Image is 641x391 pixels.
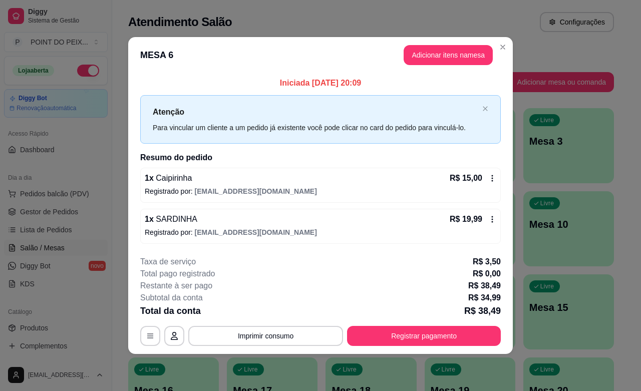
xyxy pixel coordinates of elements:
p: Registrado por: [145,186,496,196]
p: R$ 38,49 [464,304,501,318]
p: R$ 38,49 [468,280,501,292]
p: Total da conta [140,304,201,318]
p: 1 x [145,213,197,225]
button: Adicionar itens namesa [404,45,493,65]
header: MESA 6 [128,37,513,73]
p: 1 x [145,172,192,184]
button: Imprimir consumo [188,326,343,346]
p: R$ 0,00 [473,268,501,280]
p: R$ 34,99 [468,292,501,304]
button: close [482,106,488,112]
span: [EMAIL_ADDRESS][DOMAIN_NAME] [195,187,317,195]
h2: Resumo do pedido [140,152,501,164]
span: Caipirinha [154,174,192,182]
p: R$ 15,00 [450,172,482,184]
p: Taxa de serviço [140,256,196,268]
span: SARDINHA [154,215,197,223]
button: Registrar pagamento [347,326,501,346]
p: Restante à ser pago [140,280,212,292]
p: R$ 3,50 [473,256,501,268]
p: Registrado por: [145,227,496,237]
div: Para vincular um cliente a um pedido já existente você pode clicar no card do pedido para vinculá... [153,122,478,133]
p: Subtotal da conta [140,292,203,304]
p: Iniciada [DATE] 20:09 [140,77,501,89]
span: [EMAIL_ADDRESS][DOMAIN_NAME] [195,228,317,236]
p: Atenção [153,106,478,118]
p: Total pago registrado [140,268,215,280]
button: Close [495,39,511,55]
p: R$ 19,99 [450,213,482,225]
